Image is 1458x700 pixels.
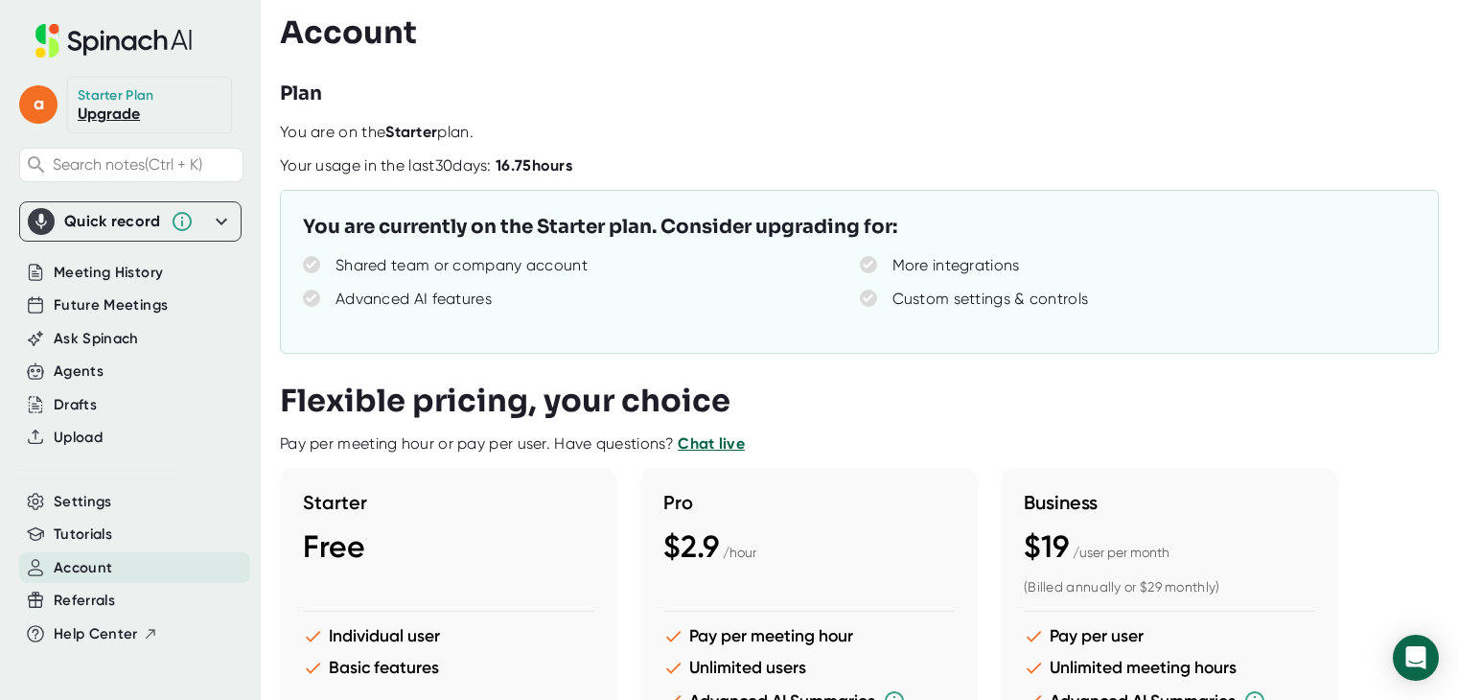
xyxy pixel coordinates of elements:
[280,14,417,51] h3: Account
[54,394,97,416] button: Drafts
[1024,658,1315,678] li: Unlimited meeting hours
[54,361,104,383] button: Agents
[303,626,594,646] li: Individual user
[54,590,115,612] button: Referrals
[64,212,161,231] div: Quick record
[53,155,202,174] span: Search notes (Ctrl + K)
[280,434,745,454] div: Pay per meeting hour or pay per user. Have questions?
[663,491,955,514] h3: Pro
[336,290,492,309] div: Advanced AI features
[1024,491,1315,514] h3: Business
[280,383,730,419] h3: Flexible pricing, your choice
[303,658,594,678] li: Basic features
[303,491,594,514] h3: Starter
[280,156,572,175] div: Your usage in the last 30 days:
[54,623,138,645] span: Help Center
[663,658,955,678] li: Unlimited users
[303,213,897,242] h3: You are currently on the Starter plan. Consider upgrading for:
[54,328,139,350] button: Ask Spinach
[496,156,572,175] b: 16.75 hours
[663,626,955,646] li: Pay per meeting hour
[54,262,163,284] button: Meeting History
[892,256,1020,275] div: More integrations
[678,434,745,453] a: Chat live
[663,528,719,565] span: $2.9
[78,87,154,105] div: Starter Plan
[1024,528,1069,565] span: $19
[54,491,112,513] button: Settings
[54,623,158,645] button: Help Center
[1024,579,1315,596] div: (Billed annually or $29 monthly)
[385,123,437,141] b: Starter
[1393,635,1439,681] div: Open Intercom Messenger
[892,290,1089,309] div: Custom settings & controls
[54,427,103,449] button: Upload
[1073,545,1169,560] span: / user per month
[19,85,58,124] span: a
[280,123,474,141] span: You are on the plan.
[28,202,233,241] div: Quick record
[54,524,112,546] button: Tutorials
[303,528,365,565] span: Free
[54,557,112,579] button: Account
[54,294,168,316] button: Future Meetings
[723,545,756,560] span: / hour
[336,256,588,275] div: Shared team or company account
[1024,626,1315,646] li: Pay per user
[78,105,140,123] a: Upgrade
[280,80,322,108] h3: Plan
